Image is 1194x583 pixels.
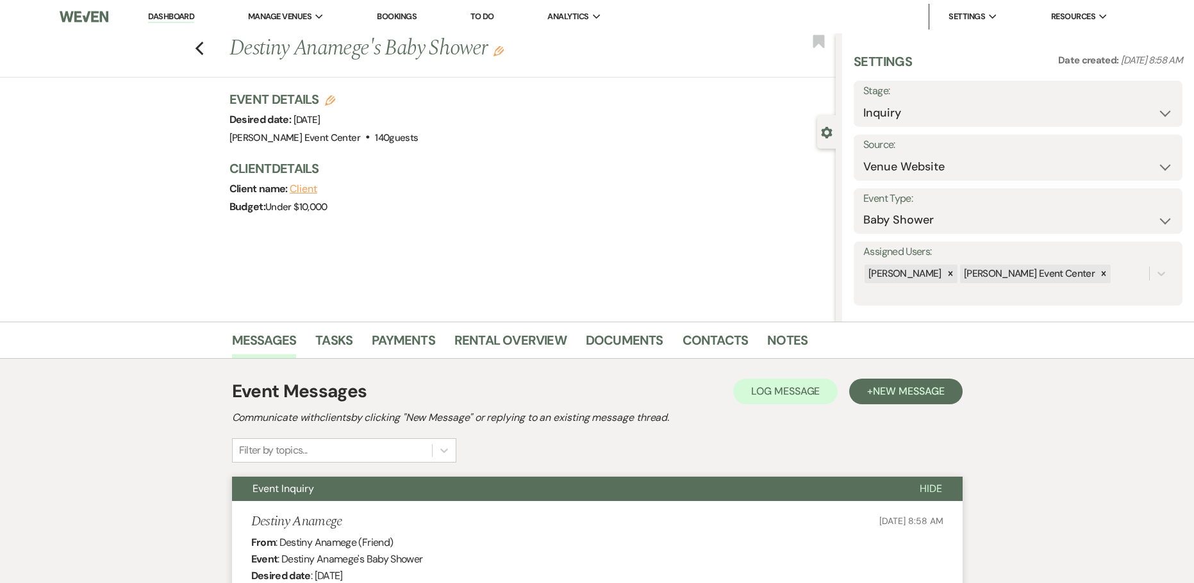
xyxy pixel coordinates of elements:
a: Documents [586,330,663,358]
b: From [251,536,276,549]
span: [DATE] 8:58 AM [1121,54,1182,67]
h3: Client Details [229,160,824,177]
span: [DATE] [294,113,320,126]
button: Log Message [733,379,838,404]
img: Weven Logo [60,3,108,30]
span: Log Message [751,384,820,398]
span: Desired date: [229,113,294,126]
span: Date created: [1058,54,1121,67]
a: Payments [372,330,435,358]
div: [PERSON_NAME] [865,265,943,283]
span: Hide [920,482,942,495]
span: Client name: [229,182,290,195]
label: Source: [863,136,1173,154]
span: Manage Venues [248,10,311,23]
b: Desired date [251,569,311,582]
span: Settings [949,10,985,23]
a: To Do [470,11,494,22]
button: +New Message [849,379,962,404]
span: [PERSON_NAME] Event Center [229,131,360,144]
div: [PERSON_NAME] Event Center [960,265,1097,283]
a: Tasks [315,330,352,358]
label: Event Type: [863,190,1173,208]
h1: Destiny Anamege's Baby Shower [229,33,709,64]
a: Dashboard [148,11,194,23]
div: Filter by topics... [239,443,308,458]
a: Messages [232,330,297,358]
a: Contacts [683,330,749,358]
button: Event Inquiry [232,477,899,501]
span: Resources [1051,10,1095,23]
a: Rental Overview [454,330,567,358]
span: Analytics [547,10,588,23]
h1: Event Messages [232,378,367,405]
label: Assigned Users: [863,243,1173,261]
button: Edit [493,45,504,56]
span: New Message [873,384,944,398]
a: Bookings [377,11,417,22]
span: Event Inquiry [253,482,314,495]
span: Budget: [229,200,266,213]
button: Client [290,184,317,194]
h5: Destiny Anamege [251,514,342,530]
button: Close lead details [821,126,833,138]
button: Hide [899,477,963,501]
span: 140 guests [375,131,418,144]
h3: Event Details [229,90,419,108]
b: Event [251,552,278,566]
h3: Settings [854,53,912,81]
span: Under $10,000 [265,201,328,213]
a: Notes [767,330,808,358]
label: Stage: [863,82,1173,101]
span: [DATE] 8:58 AM [879,515,943,527]
h2: Communicate with clients by clicking "New Message" or replying to an existing message thread. [232,410,963,425]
